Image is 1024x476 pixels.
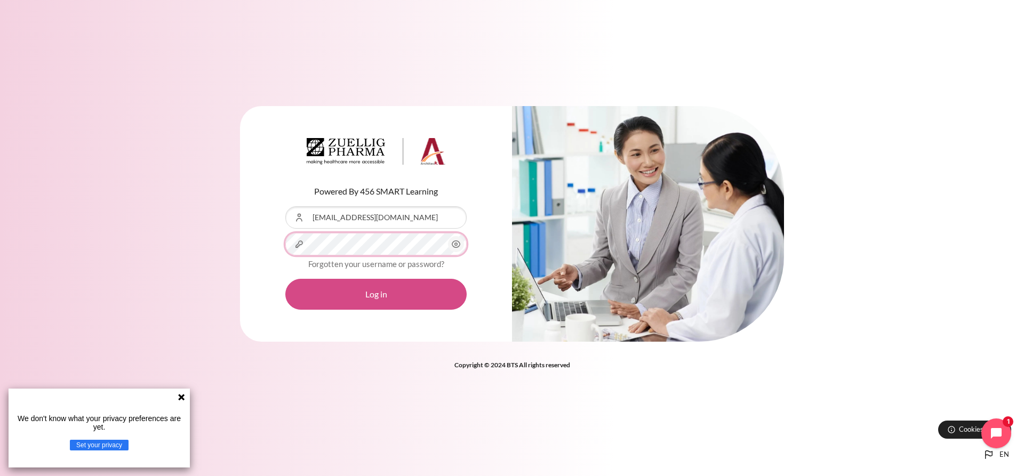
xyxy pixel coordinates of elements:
a: Forgotten your username or password? [308,259,444,269]
p: Powered By 456 SMART Learning [285,185,467,198]
button: Set your privacy [70,440,129,450]
img: Architeck [307,138,445,165]
button: Languages [978,444,1013,465]
a: Architeck [307,138,445,169]
span: Cookies notice [959,424,1003,434]
button: Log in [285,279,467,310]
p: We don't know what your privacy preferences are yet. [13,414,186,431]
button: Cookies notice [938,421,1011,439]
span: en [999,449,1009,460]
input: Username or Email Address [285,206,467,229]
strong: Copyright © 2024 BTS All rights reserved [454,361,570,369]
